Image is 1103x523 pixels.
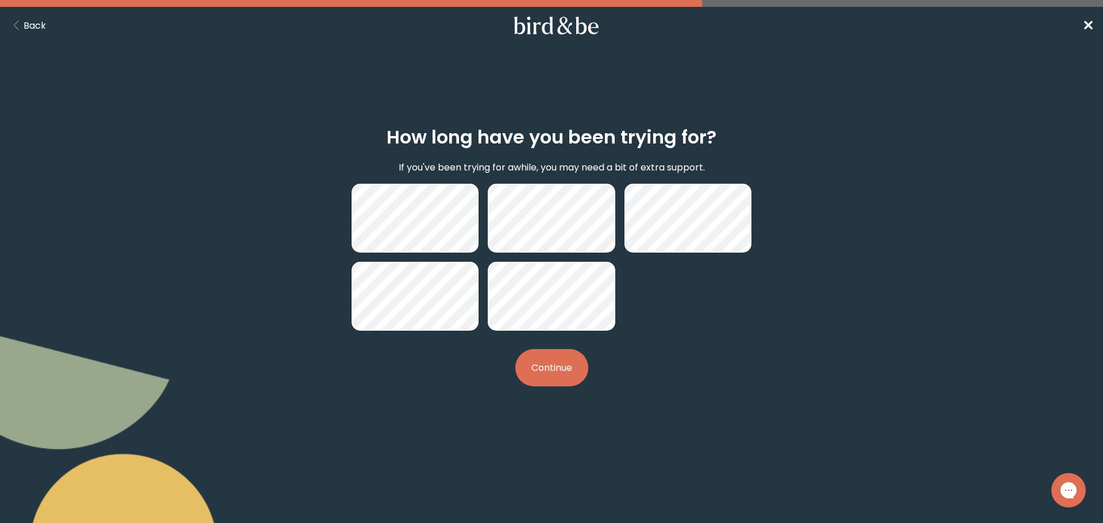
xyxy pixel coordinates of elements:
[515,349,588,386] button: Continue
[1082,16,1094,35] span: ✕
[399,160,705,175] p: If you've been trying for awhile, you may need a bit of extra support.
[1046,469,1092,512] iframe: Gorgias live chat messenger
[9,18,46,33] button: Back Button
[1082,16,1094,36] a: ✕
[387,123,716,151] h2: How long have you been trying for?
